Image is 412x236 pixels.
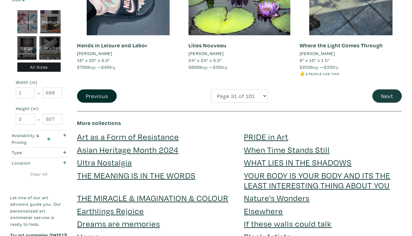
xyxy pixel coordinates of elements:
[17,36,37,60] div: Large
[189,64,228,70] span: buy — try
[17,10,38,33] div: Small
[189,64,200,70] span: $600
[77,50,112,57] li: [PERSON_NAME]
[300,57,330,63] span: 8" x 10" x 1.5"
[244,144,330,155] a: When Time Stands Still
[300,50,335,57] li: [PERSON_NAME]
[244,170,390,191] a: YOUR BODY IS YOUR BODY AND ITS THE LEAST INTERESTING THING ABOUT YOU
[17,62,61,72] div: All Sizes
[372,89,402,103] button: Next
[12,149,50,156] div: Type
[16,106,62,111] small: Height (in)
[300,50,402,57] a: [PERSON_NAME]
[10,158,68,168] button: Location
[77,50,179,57] a: [PERSON_NAME]
[244,157,352,168] a: WHAT LIES IN THE SHADOWS
[40,10,61,33] div: Medium
[213,64,221,70] span: $30
[244,131,288,142] a: PRIDE in Art
[10,194,68,227] p: Let one of our art advisors guide you. Our personalized art sommelier service is ready to help.
[16,80,62,84] small: Width (in)
[300,64,339,70] span: buy — try
[77,42,147,49] a: Hands in Leisure and Labor
[77,144,179,155] a: Asian Heritage Month 2024
[324,64,332,70] span: $30
[77,131,179,142] a: Art as a Form of Resistance
[77,170,196,181] a: THE MEANING IS IN THE WORDS
[189,50,291,57] a: [PERSON_NAME]
[77,64,88,70] span: $700
[77,89,117,103] button: Previous
[189,50,224,57] li: [PERSON_NAME]
[12,160,50,166] div: Location
[77,64,116,70] span: buy — try
[38,115,40,123] span: -
[189,57,222,63] span: 24" x 24" x 0.5"
[10,171,68,178] a: Clear All
[244,205,283,216] a: Elsewhere
[77,57,110,63] span: 16" x 20" x 0.5"
[38,88,40,97] span: -
[77,120,402,127] h6: More collections
[189,42,227,49] a: Lilies Nouveau
[12,132,50,145] div: Availability & Pricing
[300,64,311,70] span: $250
[77,218,160,229] a: Dreams are memories
[77,205,144,216] a: Earthlings Rejoice
[244,218,332,229] a: If these walls could talk
[10,148,68,158] button: Type
[244,192,310,203] a: Nature's Wonders
[306,71,339,76] small: 2 people like this
[10,130,68,147] button: Availability & Pricing
[77,192,228,203] a: THE MIRACLE & IMAGINATION & COLOUR
[39,36,61,60] div: Oversized
[300,70,402,77] li: ✌️
[300,42,383,49] a: Where the Light Comes Through
[77,157,132,168] a: Ultra Nostalgia
[101,64,110,70] span: $40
